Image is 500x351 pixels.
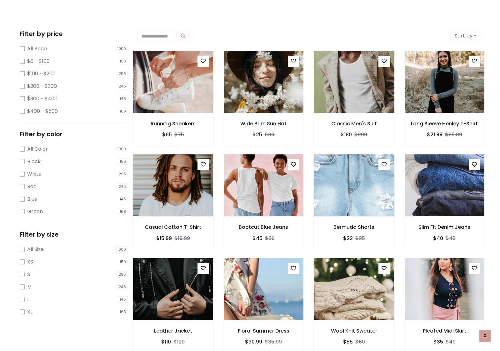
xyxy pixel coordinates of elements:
[118,158,128,165] span: 150
[117,271,128,278] span: 295
[27,308,32,316] label: XL
[451,30,480,42] button: Sort by
[252,235,262,241] h6: $45
[252,132,262,138] h6: $25
[223,121,304,127] h6: Wide Brim Sun Hat
[446,338,456,345] del: $40
[314,224,394,230] h6: Bermuda Shorts
[115,46,128,52] span: 1000
[341,132,352,138] h6: $180
[118,96,128,102] span: 145
[27,195,37,203] label: Blue
[433,235,443,241] h6: $40
[343,339,353,345] h6: $55
[156,235,172,241] h6: $15.99
[117,171,128,177] span: 295
[117,83,128,89] span: 246
[27,283,32,291] label: M
[223,328,304,334] h6: Floral Summer Dress
[27,108,58,115] label: $400 - $500
[27,296,29,303] label: L
[343,235,353,241] h6: $22
[27,208,43,215] label: Green
[118,58,128,64] span: 150
[117,71,128,77] span: 295
[133,328,213,334] h6: Leather Jacket
[445,131,462,138] del: $25.99
[118,259,128,265] span: 150
[174,235,190,242] del: $19.99
[117,284,128,290] span: 246
[20,231,128,238] h5: Filter by size
[404,224,485,230] h6: Slim Fit Denim Jeans
[355,338,365,345] del: $60
[27,83,57,90] label: $200 - $300
[245,339,262,345] h6: $30.99
[115,146,128,152] span: 1000
[20,130,128,138] h5: Filter by color
[118,108,128,114] span: 168
[174,131,184,138] del: $75
[27,158,41,165] label: Black
[162,132,172,138] h6: $65
[117,183,128,190] span: 246
[265,235,275,242] del: $50
[446,235,456,242] del: $45
[27,58,50,65] label: $0 - $100
[427,132,442,138] h6: $21.99
[404,328,485,334] h6: Pleated Midi Skirt
[27,145,48,153] label: All Color
[27,258,33,266] label: XS
[115,246,128,253] span: 1000
[27,183,37,190] label: Red
[265,131,274,138] del: $30
[354,131,367,138] del: $200
[27,95,57,103] label: $300 - $400
[20,30,128,38] h5: Filter by price
[161,339,171,345] h6: $110
[27,170,42,178] label: White
[133,224,213,230] h6: Casual Cotton T-Shirt
[118,309,128,315] span: 168
[118,196,128,202] span: 145
[173,338,185,345] del: $120
[27,70,56,78] label: $100 - $200
[118,296,128,303] span: 145
[265,338,282,345] del: $35.99
[223,224,304,230] h6: Bootcut Blue Jeans
[133,121,213,127] h6: Running Sneakers
[27,45,47,53] label: All Price
[355,235,365,242] del: $25
[27,246,44,253] label: All Size
[404,121,485,127] h6: Long Sleeve Henley T-Shirt
[27,271,30,278] label: S
[118,208,128,215] span: 168
[433,339,443,345] h6: $35
[314,121,394,127] h6: Classic Men's Suit
[314,328,394,334] h6: Wool Knit Sweater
